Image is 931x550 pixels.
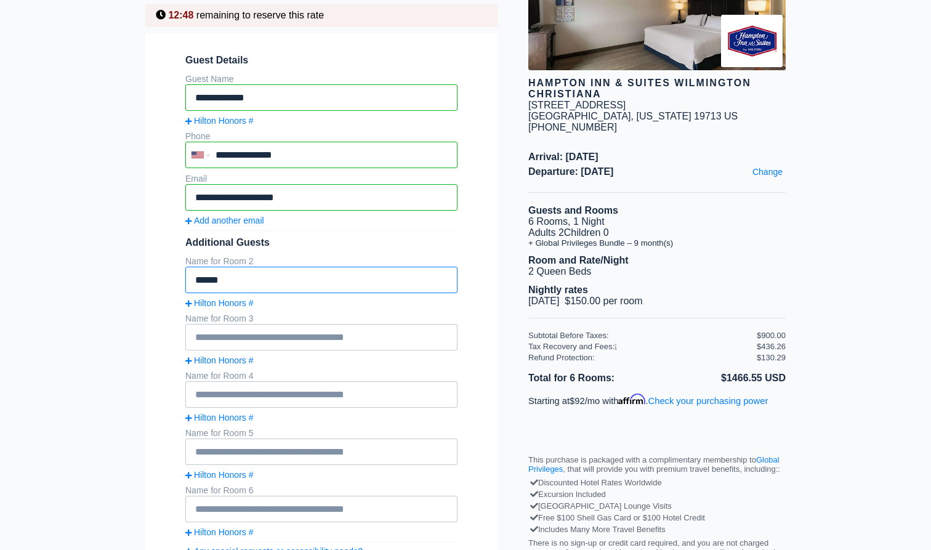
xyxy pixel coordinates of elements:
span: [DATE] $150.00 per room [528,296,643,306]
label: Email [185,174,207,184]
a: Change [749,164,786,180]
b: Nightly rates [528,285,588,295]
label: Phone [185,131,210,141]
div: $900.00 [757,331,786,340]
a: Hilton Honors # [185,527,457,537]
a: Add another email [185,216,457,225]
a: Hilton Honors # [185,413,457,423]
span: Children 0 [564,227,609,238]
span: Arrival: [DATE] [528,152,786,163]
li: Total for 6 Rooms: [528,370,657,386]
iframe: PayPal Message 1 [528,417,786,429]
div: Tax Recovery and Fees: [528,342,757,351]
label: Name for Room 4 [185,371,253,381]
div: United States: +1 [187,143,212,167]
div: [GEOGRAPHIC_DATA] Lounge Visits [531,500,783,512]
span: $92 [570,396,585,406]
span: Guest Details [185,55,457,66]
b: Guests and Rooms [528,205,618,216]
a: Hilton Honors # [185,298,457,308]
li: 2 Queen Beds [528,266,786,277]
a: Hilton Honors # [185,470,457,480]
span: 12:48 [168,10,193,20]
div: Hampton Inn & Suites Wilmington Christiana [528,78,786,100]
div: [STREET_ADDRESS] [528,100,626,111]
div: Includes Many More Travel Benefits [531,524,783,535]
b: Room and Rate/Night [528,255,629,265]
div: $436.26 [757,342,786,351]
a: Check your purchasing power - Learn more about Affirm Financing (opens in modal) [648,396,768,406]
span: 19713 [694,111,722,121]
span: [US_STATE] [636,111,691,121]
p: Starting at /mo with . [528,394,786,406]
img: Brand logo for Hampton Inn & Suites Wilmington Christiana [721,15,783,67]
label: Name for Room 3 [185,313,253,323]
span: Departure: [DATE] [528,166,786,177]
div: Discounted Hotel Rates Worldwide [531,477,783,488]
div: Excursion Included [531,488,783,500]
li: + Global Privileges Bundle – 9 month(s) [528,238,786,248]
div: Refund Protection: [528,353,757,362]
a: Global Privileges [528,455,780,474]
div: [PHONE_NUMBER] [528,122,786,133]
span: [GEOGRAPHIC_DATA], [528,111,634,121]
li: $1466.55 USD [657,370,786,386]
label: Name for Room 2 [185,256,253,266]
div: Free $100 Shell Gas Card or $100 Hotel Credit [531,512,783,524]
label: Name for Room 6 [185,485,253,495]
div: Additional Guests [185,237,457,248]
a: Hilton Honors # [185,355,457,365]
div: Subtotal Before Taxes: [528,331,757,340]
span: Affirm [618,394,645,405]
span: remaining to reserve this rate [196,10,324,20]
span: US [724,111,738,121]
li: Adults 2 [528,227,786,238]
li: 6 Rooms, 1 Night [528,216,786,227]
div: $130.29 [757,353,786,362]
p: This purchase is packaged with a complimentary membership to , that will provide you with premium... [528,455,786,474]
label: Name for Room 5 [185,428,253,438]
label: Guest Name [185,74,234,84]
a: Hilton Honors # [185,116,457,126]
